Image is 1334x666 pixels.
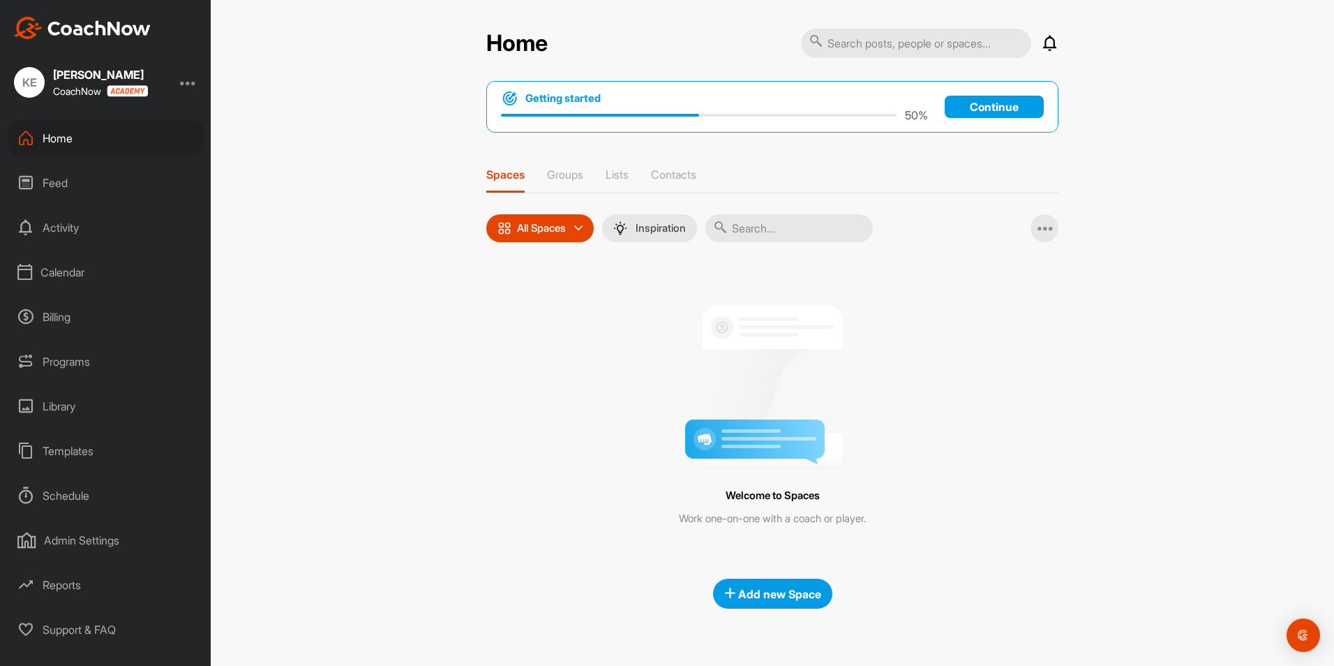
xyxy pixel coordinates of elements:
h2: Home [486,30,548,57]
p: Contacts [651,168,696,182]
div: Templates [8,434,204,468]
div: [PERSON_NAME] [53,69,148,80]
div: Open Intercom Messenger [1287,619,1320,652]
div: Reports [8,568,204,602]
img: icon [497,221,511,235]
img: null-training-space.4365a10810bc57ae709573ae74af4951.png [685,295,860,470]
div: CoachNow [53,85,148,97]
div: Activity [8,210,204,245]
div: Home [8,121,204,156]
img: menuIcon [613,221,627,235]
button: Add new Space [713,579,832,609]
div: Calendar [8,255,204,290]
div: Programs [8,344,204,379]
h1: Getting started [525,91,601,106]
div: Library [8,389,204,424]
img: bullseye [501,90,518,107]
p: Groups [547,168,583,182]
div: Schedule [8,478,204,513]
div: Work one-on-one with a coach or player. [518,511,1027,527]
p: Lists [606,168,629,182]
img: CoachNow acadmey [107,85,148,97]
div: Feed [8,165,204,200]
a: Continue [945,96,1044,118]
p: Spaces [486,168,525,182]
div: Billing [8,299,204,334]
div: Admin Settings [8,523,204,558]
p: 50 % [905,107,928,124]
span: Add new Space [724,587,821,601]
input: Search posts, people or spaces... [801,29,1031,58]
div: Support & FAQ [8,612,204,647]
p: Inspiration [636,223,686,234]
div: Welcome to Spaces [518,487,1027,505]
input: Search... [705,214,873,242]
p: All Spaces [517,223,566,234]
img: CoachNow [14,17,151,39]
div: KE [14,67,45,98]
